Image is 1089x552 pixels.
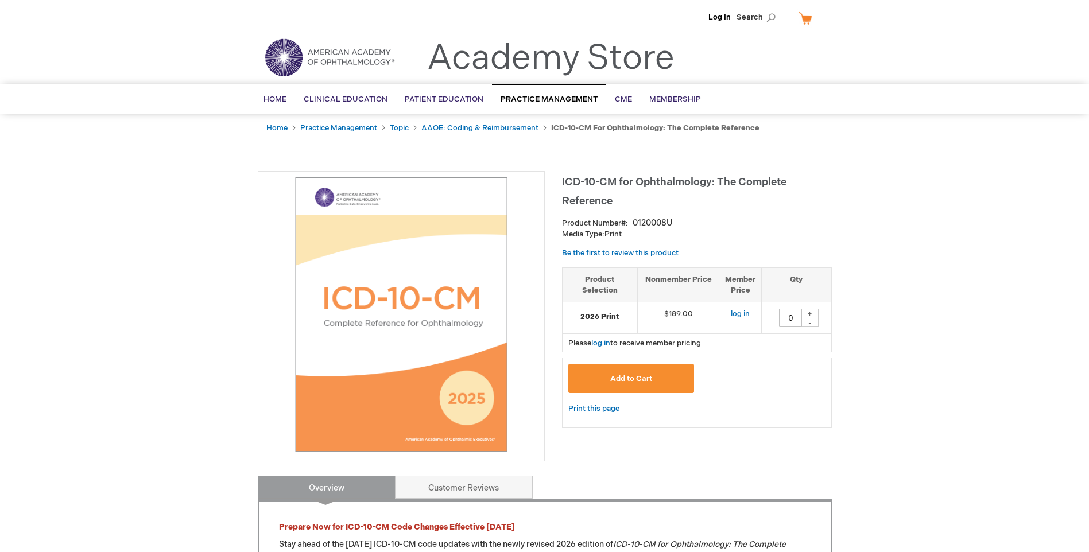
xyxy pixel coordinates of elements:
th: Nonmember Price [637,267,719,302]
img: ICD-10-CM for Ophthalmology: The Complete Reference [264,177,538,452]
span: Patient Education [405,95,483,104]
th: Member Price [719,267,762,302]
span: Home [263,95,286,104]
td: $189.00 [637,302,719,334]
strong: Prepare Now for ICD-10-CM Code Changes Effective [DATE] [279,522,515,532]
span: Add to Cart [610,374,652,383]
a: log in [591,339,610,348]
span: Practice Management [501,95,598,104]
button: Add to Cart [568,364,695,393]
span: Clinical Education [304,95,387,104]
a: Practice Management [300,123,377,133]
a: Overview [258,476,396,499]
a: Academy Store [427,38,675,79]
a: Print this page [568,402,619,416]
div: - [801,318,819,327]
div: + [801,309,819,318]
a: log in [731,309,750,318]
input: Qty [779,309,802,327]
strong: ICD-10-CM for Ophthalmology: The Complete Reference [551,123,759,133]
strong: 2026 Print [568,312,631,322]
strong: Product Number [562,219,628,228]
a: Home [266,123,288,133]
span: Please to receive member pricing [568,339,701,348]
a: Topic [390,123,409,133]
a: AAOE: Coding & Reimbursement [421,123,538,133]
strong: Media Type: [562,230,604,239]
span: Search [737,6,780,29]
th: Qty [762,267,831,302]
div: 0120008U [633,217,672,229]
span: ICD-10-CM for Ophthalmology: The Complete Reference [562,176,786,207]
a: Customer Reviews [395,476,533,499]
p: Print [562,229,832,240]
a: Be the first to review this product [562,248,679,258]
th: Product Selection [563,267,638,302]
span: CME [615,95,632,104]
a: Log In [708,13,731,22]
span: Membership [649,95,701,104]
